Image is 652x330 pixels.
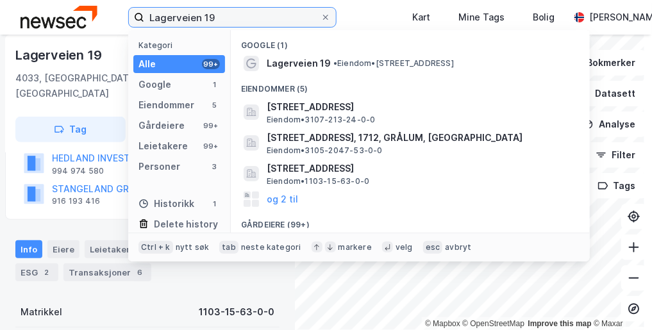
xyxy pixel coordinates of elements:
[52,166,104,176] div: 994 974 580
[40,266,53,279] div: 2
[267,130,574,145] span: [STREET_ADDRESS], 1712, GRÅLUM, [GEOGRAPHIC_DATA]
[144,8,321,27] input: Søk på adresse, matrikkel, gårdeiere, leietakere eller personer
[588,268,652,330] iframe: Chat Widget
[219,241,238,254] div: tab
[176,242,210,252] div: nytt søk
[15,70,182,101] div: 4033, [GEOGRAPHIC_DATA], [GEOGRAPHIC_DATA]
[202,141,220,151] div: 99+
[333,58,454,69] span: Eiendom • [STREET_ADDRESS]
[588,268,652,330] div: Kontrollprogram for chat
[138,97,194,113] div: Eiendommer
[267,99,574,115] span: [STREET_ADDRESS]
[573,111,647,137] button: Analyse
[15,240,42,258] div: Info
[138,196,194,211] div: Historikk
[210,161,220,172] div: 3
[138,159,180,174] div: Personer
[396,242,413,252] div: velg
[138,118,185,133] div: Gårdeiere
[425,319,460,328] a: Mapbox
[210,79,220,90] div: 1
[463,319,525,328] a: OpenStreetMap
[15,263,58,281] div: ESG
[267,161,574,176] span: [STREET_ADDRESS]
[587,173,647,199] button: Tags
[138,77,171,92] div: Google
[445,242,471,252] div: avbryt
[231,210,590,233] div: Gårdeiere (99+)
[569,81,647,106] button: Datasett
[138,241,173,254] div: Ctrl + k
[202,120,220,131] div: 99+
[267,192,298,207] button: og 2 til
[138,138,188,154] div: Leietakere
[210,199,220,209] div: 1
[15,45,104,65] div: Lagerveien 19
[533,10,555,25] div: Bolig
[267,176,369,186] span: Eiendom • 1103-15-63-0-0
[52,196,100,206] div: 916 193 416
[267,56,331,71] span: Lagerveien 19
[585,142,647,168] button: Filter
[241,242,301,252] div: neste kategori
[85,240,156,258] div: Leietakere
[15,117,126,142] button: Tag
[267,115,376,125] span: Eiendom • 3107-213-24-0-0
[339,242,372,252] div: markere
[202,59,220,69] div: 99+
[528,319,592,328] a: Improve this map
[21,304,62,320] div: Matrikkel
[47,240,79,258] div: Eiere
[21,6,97,28] img: newsec-logo.f6e21ccffca1b3a03d2d.png
[133,266,146,279] div: 6
[210,100,220,110] div: 5
[138,56,156,72] div: Alle
[560,50,647,76] button: Bokmerker
[267,145,383,156] span: Eiendom • 3105-2047-53-0-0
[423,241,443,254] div: esc
[199,304,274,320] div: 1103-15-63-0-0
[63,263,151,281] div: Transaksjoner
[231,74,590,97] div: Eiendommer (5)
[154,217,218,232] div: Delete history
[333,58,337,68] span: •
[138,40,225,50] div: Kategori
[412,10,430,25] div: Kart
[458,10,505,25] div: Mine Tags
[231,30,590,53] div: Google (1)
